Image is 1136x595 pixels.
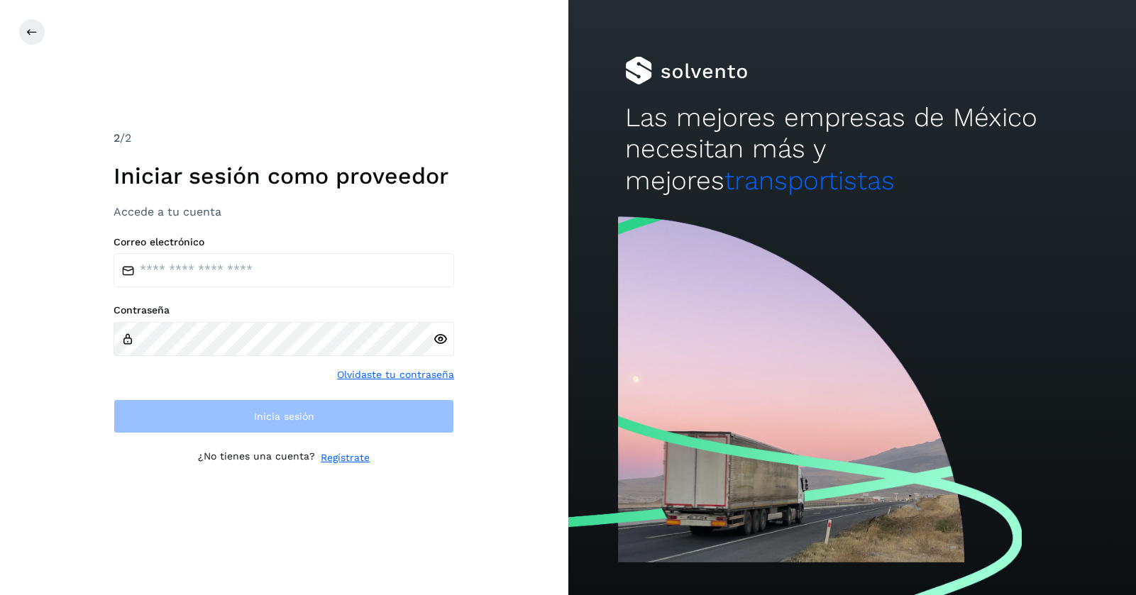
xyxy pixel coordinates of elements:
h3: Accede a tu cuenta [114,205,454,218]
span: transportistas [724,165,895,196]
a: Regístrate [321,450,370,465]
span: Inicia sesión [254,411,314,421]
p: ¿No tienes una cuenta? [198,450,315,465]
label: Contraseña [114,304,454,316]
h1: Iniciar sesión como proveedor [114,162,454,189]
label: Correo electrónico [114,236,454,248]
span: 2 [114,131,120,145]
a: Olvidaste tu contraseña [337,367,454,382]
h2: Las mejores empresas de México necesitan más y mejores [625,102,1079,196]
button: Inicia sesión [114,399,454,433]
div: /2 [114,130,454,147]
